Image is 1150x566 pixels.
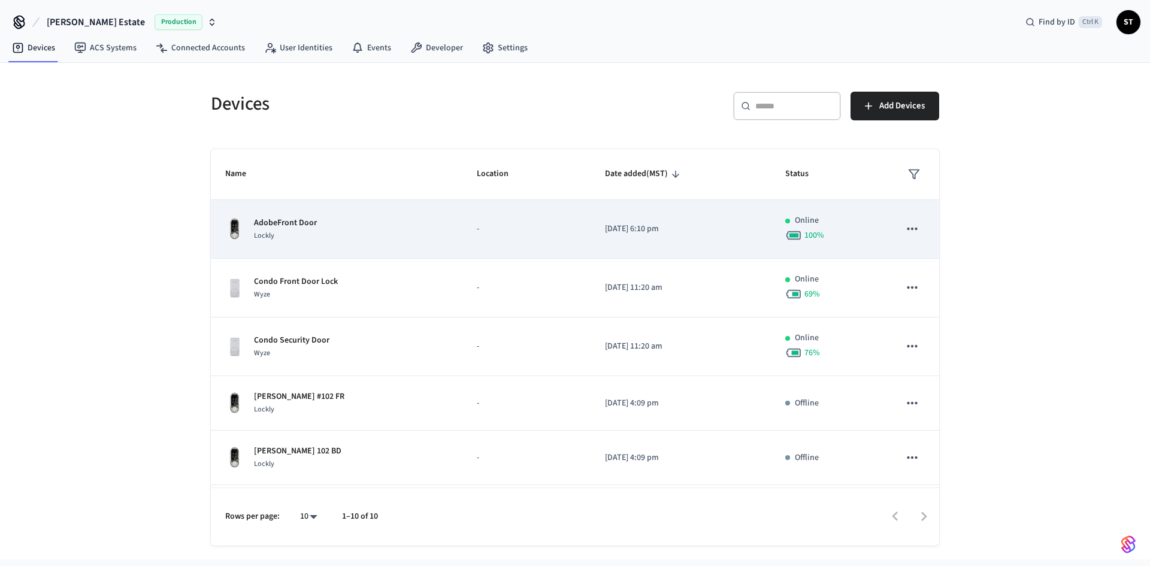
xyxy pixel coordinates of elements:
span: 69 % [804,288,820,300]
img: Wyze Lock [225,279,244,298]
img: Wyze Lock [225,337,244,356]
p: [DATE] 11:20 am [605,340,757,353]
span: Add Devices [879,98,925,114]
p: - [477,452,576,464]
a: User Identities [255,37,342,59]
span: ST [1118,11,1139,33]
span: Find by ID [1039,16,1075,28]
p: [DATE] 4:09 pm [605,397,757,410]
img: Lockly Vision Lock, Front [225,392,244,414]
a: Events [342,37,401,59]
p: Offline [795,397,819,410]
button: ST [1116,10,1140,34]
img: SeamLogoGradient.69752ec5.svg [1121,535,1136,554]
span: 100 % [804,229,824,241]
span: [PERSON_NAME] Estate [47,15,145,29]
p: 1–10 of 10 [342,510,378,523]
p: - [477,397,576,410]
span: Date added(MST) [605,165,683,183]
p: [DATE] 6:10 pm [605,223,757,235]
p: [DATE] 11:20 am [605,282,757,294]
img: Lockly Vision Lock, Front [225,217,244,240]
p: [PERSON_NAME] #102 FR [254,391,344,403]
button: Add Devices [851,92,939,120]
span: Status [785,165,824,183]
p: AdobeFront Door [254,217,317,229]
p: Online [795,273,819,286]
span: Lockly [254,404,274,414]
p: Condo Security Door [254,334,329,347]
p: Rows per page: [225,510,280,523]
span: 76 % [804,347,820,359]
a: Settings [473,37,537,59]
span: Wyze [254,289,270,299]
span: Wyze [254,348,270,358]
p: Condo Front Door Lock [254,276,338,288]
a: ACS Systems [65,37,146,59]
a: Connected Accounts [146,37,255,59]
p: Offline [795,452,819,464]
h5: Devices [211,92,568,116]
a: Devices [2,37,65,59]
div: Find by IDCtrl K [1016,11,1112,33]
a: Developer [401,37,473,59]
div: 10 [294,508,323,525]
p: Online [795,214,819,227]
p: [PERSON_NAME] 102 BD [254,445,341,458]
span: Location [477,165,524,183]
span: Ctrl K [1079,16,1102,28]
img: Lockly Vision Lock, Front [225,446,244,469]
span: Lockly [254,231,274,241]
span: Production [155,14,202,30]
p: [DATE] 4:09 pm [605,452,757,464]
span: Lockly [254,459,274,469]
p: - [477,223,576,235]
span: Name [225,165,262,183]
p: - [477,340,576,353]
p: Online [795,332,819,344]
p: - [477,282,576,294]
